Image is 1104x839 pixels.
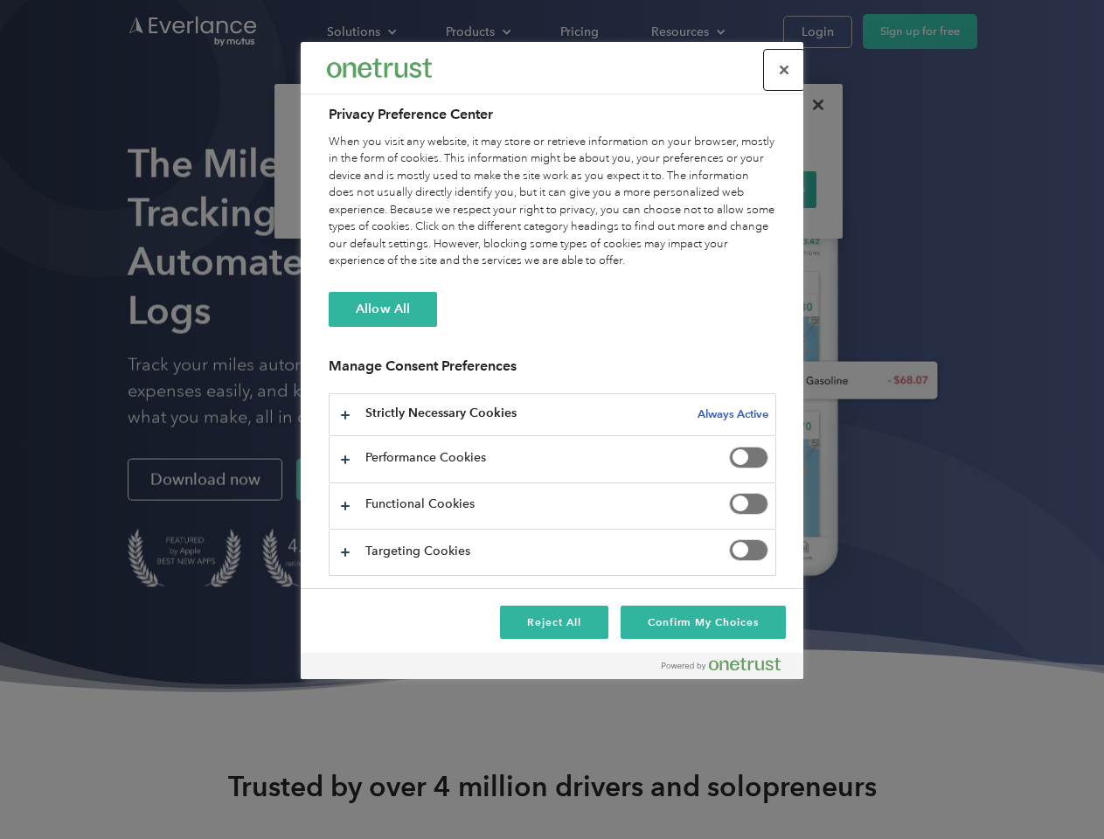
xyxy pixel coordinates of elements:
[327,59,432,77] img: Everlance
[621,606,786,639] button: Confirm My Choices
[662,657,795,679] a: Powered by OneTrust Opens in a new Tab
[329,357,776,385] h3: Manage Consent Preferences
[662,657,781,671] img: Powered by OneTrust Opens in a new Tab
[301,42,803,679] div: Privacy Preference Center
[500,606,608,639] button: Reject All
[765,51,803,89] button: Close
[301,42,803,679] div: Preference center
[329,104,776,125] h2: Privacy Preference Center
[329,134,776,270] div: When you visit any website, it may store or retrieve information on your browser, mostly in the f...
[327,51,432,86] div: Everlance
[329,292,437,327] button: Allow All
